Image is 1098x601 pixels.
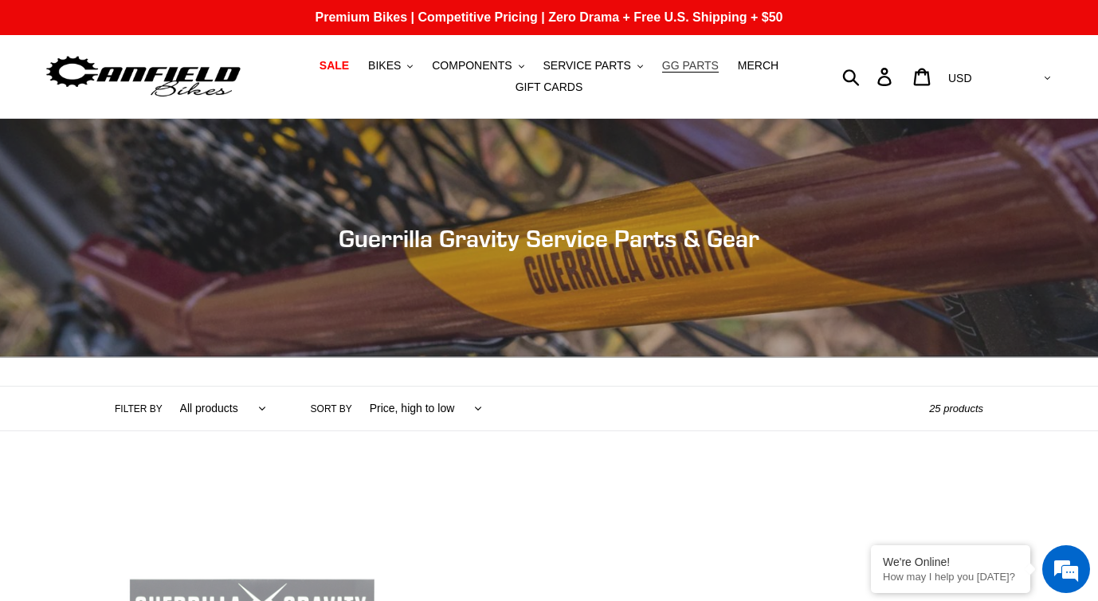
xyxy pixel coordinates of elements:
span: BIKES [368,59,401,73]
span: We're online! [92,201,220,362]
a: GG PARTS [654,55,727,77]
span: COMPONENTS [432,59,512,73]
label: Sort by [311,402,352,416]
button: SERVICE PARTS [535,55,650,77]
span: 25 products [929,403,983,414]
div: Navigation go back [18,88,41,112]
span: Guerrilla Gravity Service Parts & Gear [339,224,759,253]
label: Filter by [115,402,163,416]
div: We're Online! [883,556,1018,568]
span: SERVICE PARTS [543,59,630,73]
a: SALE [312,55,357,77]
span: SALE [320,59,349,73]
span: MERCH [738,59,778,73]
button: COMPONENTS [424,55,531,77]
a: MERCH [730,55,786,77]
img: Canfield Bikes [44,52,243,102]
a: GIFT CARDS [508,77,591,98]
button: BIKES [360,55,421,77]
span: GIFT CARDS [516,81,583,94]
img: d_696896380_company_1647369064580_696896380 [51,80,91,120]
span: GG PARTS [662,59,719,73]
p: How may I help you today? [883,571,1018,583]
div: Minimize live chat window [261,8,300,46]
textarea: Type your message and hit 'Enter' [8,435,304,491]
div: Chat with us now [107,89,292,110]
